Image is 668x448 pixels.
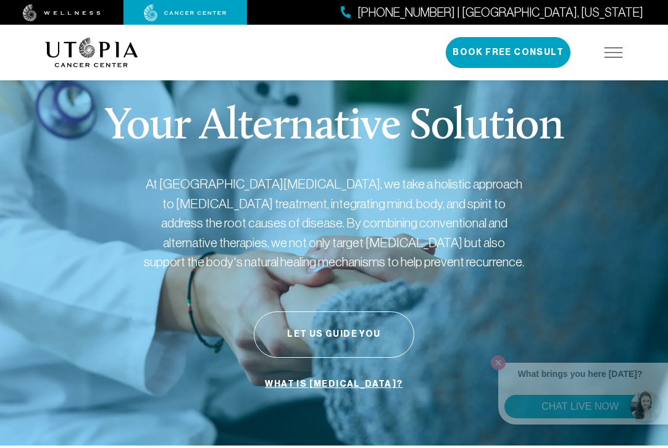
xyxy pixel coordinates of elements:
img: icon-hamburger [604,48,623,57]
img: wellness [23,4,101,22]
p: At [GEOGRAPHIC_DATA][MEDICAL_DATA], we take a holistic approach to [MEDICAL_DATA] treatment, inte... [143,174,525,272]
span: [PHONE_NUMBER] | [GEOGRAPHIC_DATA], [US_STATE] [357,4,643,22]
button: Book Free Consult [446,37,570,68]
img: cancer center [144,4,227,22]
a: What is [MEDICAL_DATA]? [262,373,406,396]
img: logo [45,38,138,67]
a: [PHONE_NUMBER] | [GEOGRAPHIC_DATA], [US_STATE] [341,4,643,22]
p: Your Alternative Solution [104,105,563,150]
button: Let Us Guide You [254,311,414,358]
